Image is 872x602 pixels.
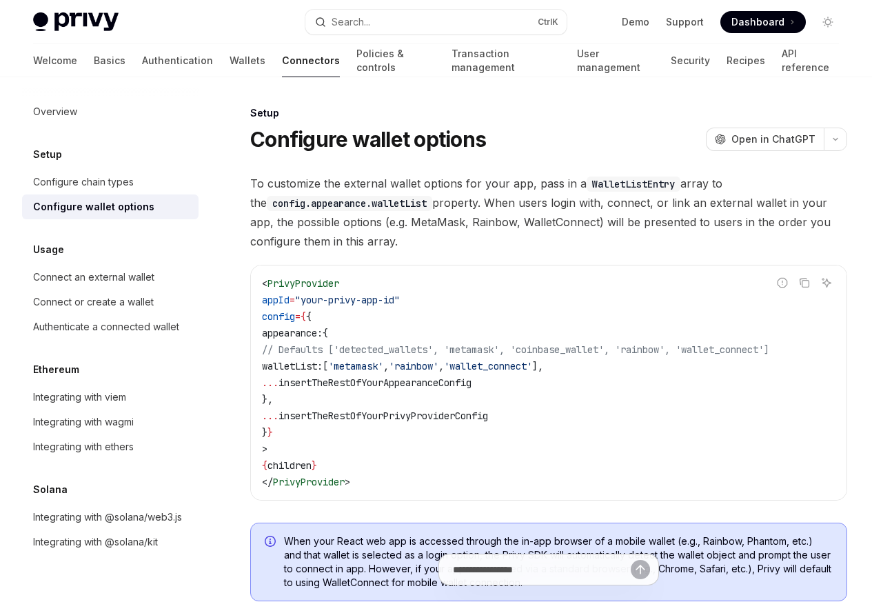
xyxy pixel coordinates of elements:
button: Open search [305,10,567,34]
span: , [438,360,444,372]
span: To customize the external wallet options for your app, pass in a array to the property. When user... [250,174,847,251]
span: walletList: [262,360,323,372]
div: Setup [250,106,847,120]
span: PrivyProvider [267,277,339,290]
div: Integrating with viem [33,389,126,405]
div: Integrating with @solana/kit [33,534,158,550]
a: Configure wallet options [22,194,199,219]
span: < [262,277,267,290]
a: Connectors [282,44,340,77]
span: { [323,327,328,339]
span: 'wallet_connect' [444,360,532,372]
a: Integrating with wagmi [22,410,199,434]
span: Open in ChatGPT [731,132,815,146]
div: Connect or create a wallet [33,294,154,310]
div: Integrating with @solana/web3.js [33,509,182,525]
span: > [345,476,350,488]
h5: Usage [33,241,64,258]
input: Ask a question... [453,554,631,585]
span: } [267,426,273,439]
span: = [295,310,301,323]
span: Ctrl K [538,17,558,28]
span: appId [262,294,290,306]
img: light logo [33,12,119,32]
span: </ [262,476,273,488]
span: insertTheRestOfYourAppearanceConfig [278,377,472,389]
a: Connect an external wallet [22,265,199,290]
span: // Defaults ['detected_wallets', 'metamask', 'coinbase_wallet', 'rainbow', 'wallet_connect'] [262,343,769,356]
span: When your React web app is accessed through the in-app browser of a mobile wallet (e.g., Rainbow,... [284,534,833,590]
a: Integrating with @solana/kit [22,530,199,554]
div: Authenticate a connected wallet [33,319,179,335]
code: WalletListEntry [587,177,680,192]
span: appearance: [262,327,323,339]
div: Overview [33,103,77,120]
span: config [262,310,295,323]
a: Demo [622,15,649,29]
span: [ [323,360,328,372]
a: Authenticate a connected wallet [22,314,199,339]
a: API reference [782,44,839,77]
a: Configure chain types [22,170,199,194]
span: 'metamask' [328,360,383,372]
div: Search... [332,14,370,30]
span: { [301,310,306,323]
h5: Solana [33,481,68,498]
span: , [383,360,389,372]
a: Security [671,44,710,77]
button: Toggle dark mode [817,11,839,33]
a: User management [577,44,654,77]
div: Configure wallet options [33,199,154,215]
button: Send message [631,560,650,579]
a: Authentication [142,44,213,77]
a: Dashboard [720,11,806,33]
h5: Setup [33,146,62,163]
span: children [267,459,312,472]
div: Integrating with wagmi [33,414,134,430]
span: 'rainbow' [389,360,438,372]
svg: Info [265,536,278,550]
span: ... [262,377,278,389]
a: Integrating with @solana/web3.js [22,505,199,530]
span: "your-privy-app-id" [295,294,400,306]
a: Overview [22,99,199,124]
span: } [262,426,267,439]
a: Basics [94,44,125,77]
a: Transaction management [452,44,560,77]
h1: Configure wallet options [250,127,486,152]
span: PrivyProvider [273,476,345,488]
span: ], [532,360,543,372]
button: Copy the contents from the code block [795,274,813,292]
span: ... [262,410,278,422]
div: Configure chain types [33,174,134,190]
a: Integrating with ethers [22,434,199,459]
a: Connect or create a wallet [22,290,199,314]
a: Recipes [727,44,765,77]
button: Open in ChatGPT [706,128,824,151]
span: insertTheRestOfYourPrivyProviderConfig [278,410,488,422]
a: Support [666,15,704,29]
span: > [262,443,267,455]
span: } [312,459,317,472]
span: = [290,294,295,306]
button: Report incorrect code [773,274,791,292]
span: { [306,310,312,323]
div: Integrating with ethers [33,439,134,455]
a: Wallets [230,44,265,77]
code: config.appearance.walletList [267,196,432,211]
span: Dashboard [731,15,784,29]
div: Connect an external wallet [33,269,154,285]
span: { [262,459,267,472]
span: }, [262,393,273,405]
h5: Ethereum [33,361,79,378]
a: Policies & controls [356,44,435,77]
a: Integrating with viem [22,385,199,410]
a: Welcome [33,44,77,77]
button: Ask AI [818,274,835,292]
